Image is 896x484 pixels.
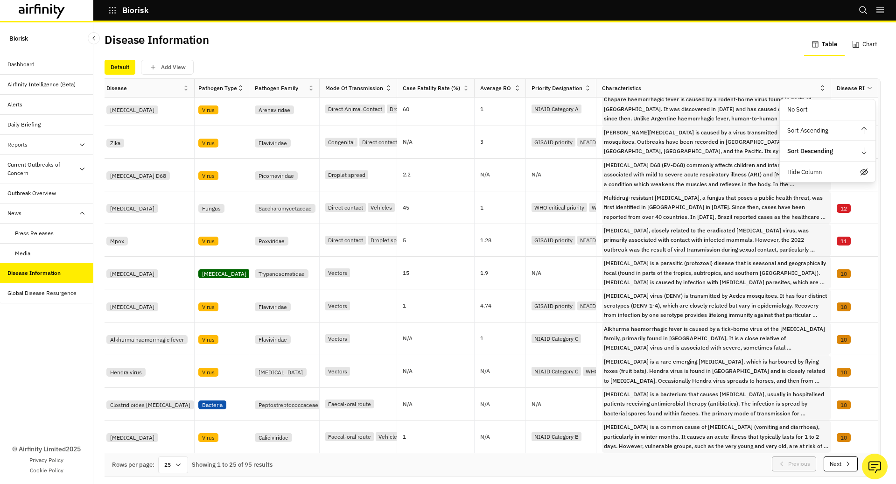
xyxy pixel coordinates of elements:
[403,236,474,245] p: 5
[532,432,581,441] div: NIAID Category B
[105,33,209,47] h2: Disease Information
[122,6,149,14] p: Biorisk
[604,260,827,314] p: [MEDICAL_DATA] is a parasitic (protozoal) disease that is seasonal and geographically focal (foun...
[255,84,298,92] div: Pathogen Family
[583,367,621,376] div: WHO priority
[325,105,385,113] div: Direct Animal Contact
[7,189,56,197] div: Outbreak Overview
[325,400,374,408] div: Faecal-oral route
[480,368,490,374] p: N/A
[837,400,851,409] div: 10
[824,456,858,471] button: Next
[604,161,826,245] p: [MEDICAL_DATA] D68 (EV-D68) commonly affects children and infants and is associated with mild to ...
[532,172,541,177] p: N/A
[198,368,218,377] div: Virus
[106,139,124,147] div: Zika
[7,120,41,129] div: Daily Briefing
[106,368,146,377] div: Hendra virus
[108,2,149,18] button: Biorisk
[325,302,350,310] div: Vectors
[325,367,350,376] div: Vectors
[780,141,875,162] div: Sort Descending
[604,292,828,366] p: [MEDICAL_DATA] virus (DENV) is transmitted by Aedes mosquitoes. It has four distinct serotypes (D...
[403,139,413,145] p: N/A
[604,227,826,301] p: [MEDICAL_DATA], closely related to the eradicated [MEDICAL_DATA] virus, was primarily associated ...
[7,209,21,217] div: News
[532,270,541,276] p: N/A
[368,236,411,245] div: Droplet spread
[532,236,575,245] div: GISAID priority
[480,334,526,343] p: 1
[255,400,322,409] div: Peptostreptococcaceae
[604,96,828,141] p: Chapare haemorrhagic fever is caused by a rodent-borne virus found in parts of [GEOGRAPHIC_DATA]....
[325,268,350,277] div: Vectors
[403,368,413,374] p: N/A
[780,162,875,182] div: Hide Column
[9,30,28,47] p: Biorisk
[589,203,627,212] div: WHO priority
[604,391,826,436] p: [MEDICAL_DATA] is a bacterium that causes [MEDICAL_DATA], usually in hospitalised patients receiv...
[604,291,829,320] span: Dengue fever virus (DENV) is transmitted by Aedes mosquitoes. It has four distinct serotypes (DEN...
[604,358,826,422] p: [MEDICAL_DATA] is a rare emerging [MEDICAL_DATA], which is harboured by flying foxes (fruit bats)...
[105,60,135,75] div: Default
[198,433,218,442] div: Virus
[198,204,224,213] div: Fungus
[161,64,186,70] p: Add View
[837,269,851,278] div: 10
[255,105,294,114] div: Arenaviridae
[403,84,460,92] div: Case Fatality Rate (%)
[30,466,63,475] a: Cookie Policy
[480,268,526,278] p: 1.9
[255,302,291,311] div: Flaviviridae
[480,137,526,147] p: 3
[577,302,627,310] div: NIAID Category A
[198,139,218,147] div: Virus
[604,193,829,222] span: Multidrug-resistant Candida auris, a fungus that poses a public health threat, was first identifi...
[325,203,366,212] div: Direct contact
[480,236,526,245] p: 1.28
[837,368,851,377] div: 10
[255,139,291,147] div: Flaviviridae
[780,99,875,120] div: No Sort
[255,171,298,180] div: Picornaviridae
[387,105,430,113] div: Droplet spread
[480,172,490,177] p: N/A
[403,401,413,407] p: N/A
[480,301,526,310] p: 4.74
[15,229,54,238] div: Press Releases
[403,203,474,212] p: 45
[106,84,127,92] div: Disease
[198,84,237,92] div: Pathogen Type
[577,236,627,245] div: NIAID Category A
[198,269,250,278] div: [MEDICAL_DATA]
[141,60,194,75] button: save changes
[106,269,158,278] div: [MEDICAL_DATA]
[368,203,395,212] div: Vehicles
[112,460,154,470] div: Rows per page:
[577,138,627,147] div: NIAID Category B
[804,34,845,56] button: Table
[480,434,490,440] p: N/A
[604,161,829,189] span: Enterovirus D68 (EV-D68) commonly affects children and infants and is associated with mild to sev...
[325,170,368,179] div: Droplet spread
[604,259,829,287] span: Leishmaniasis is a parasitic (protozoal) disease that is seasonal and geographically focal (found...
[845,34,885,56] button: Chart
[403,301,474,310] p: 1
[604,357,829,386] span: Hendra virus infection is a rare emerging zoonotic disease, which is harboured by flying foxes (f...
[7,269,61,277] div: Disease Information
[604,324,829,353] span: Alkhurma haemorrhagic fever is caused by a tick-borne virus of the Flavivirus family, primarily f...
[532,302,575,310] div: GISAID priority
[604,325,826,371] p: Alkhurma haemorrhagic fever is caused by a tick-borne virus of the [MEDICAL_DATA] family, primari...
[403,170,474,179] p: 2.2
[7,80,76,89] div: Airfinity Intelligence (Beta)
[403,105,474,114] p: 60
[602,84,641,92] div: Characteristics
[532,203,587,212] div: WHO critical priority
[604,128,829,156] span: Zika virus disease is caused by a virus transmitted primarily by Aedes mosquitoes. Outbreaks have...
[604,226,829,254] span: Monkeypox, closely related to the eradicated smallpox virus, was primarily associated with contac...
[837,84,865,92] div: Disease RI
[604,422,829,451] span: Norovirus is a common cause of gastroenteritis (vomiting and diarrhoea), particularly in winter m...
[604,423,828,478] p: [MEDICAL_DATA] is a common cause of [MEDICAL_DATA] (vomiting and diarrhoea), particularly in wint...
[862,454,888,479] button: Ask our analysts
[772,456,816,471] button: Previous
